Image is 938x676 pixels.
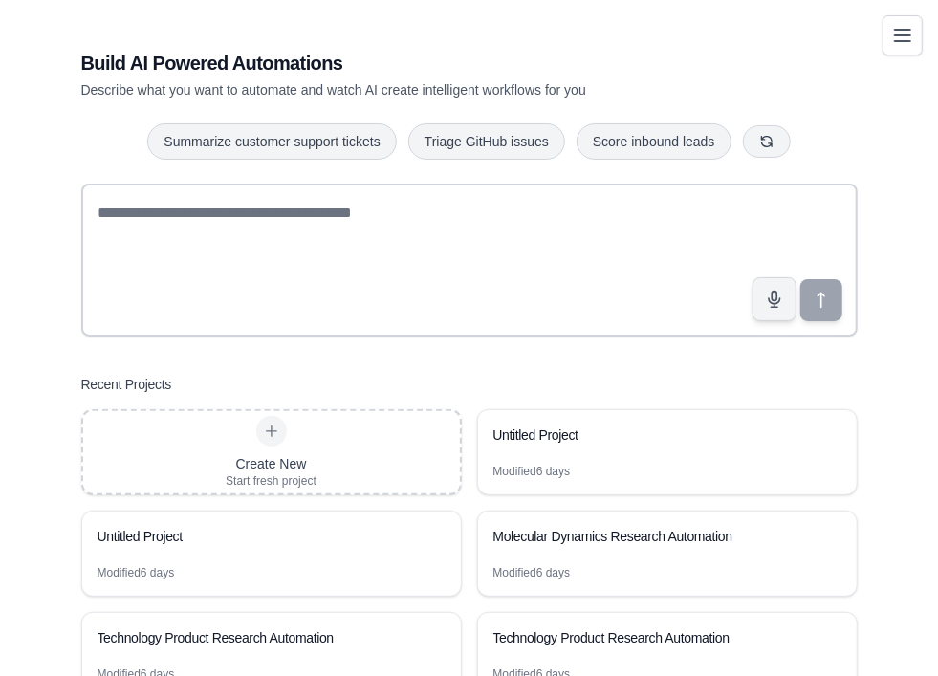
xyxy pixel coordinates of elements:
[98,628,426,647] div: Technology Product Research Automation
[493,464,571,479] div: Modified 6 days
[753,277,796,321] button: Click to speak your automation idea
[98,565,175,580] div: Modified 6 days
[147,123,396,160] button: Summarize customer support tickets
[226,454,316,473] div: Create New
[493,527,822,546] div: Molecular Dynamics Research Automation
[842,584,938,676] div: Widget de chat
[842,584,938,676] iframe: Chat Widget
[493,425,822,445] div: Untitled Project
[81,375,172,394] h3: Recent Projects
[98,527,426,546] div: Untitled Project
[493,628,822,647] div: Technology Product Research Automation
[408,123,565,160] button: Triage GitHub issues
[577,123,731,160] button: Score inbound leads
[81,80,724,99] p: Describe what you want to automate and watch AI create intelligent workflows for you
[226,473,316,489] div: Start fresh project
[883,15,923,55] button: Toggle navigation
[743,125,791,158] button: Get new suggestions
[81,50,724,76] h1: Build AI Powered Automations
[493,565,571,580] div: Modified 6 days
